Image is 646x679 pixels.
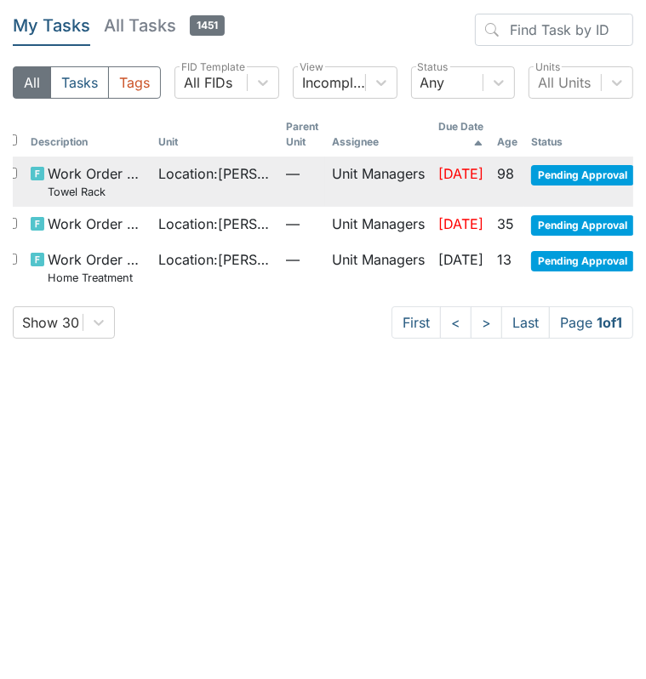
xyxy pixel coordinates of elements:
span: Location : [PERSON_NAME] House [158,249,272,270]
span: Work Order Routine Towel Rack [48,163,145,200]
td: Unit Managers [325,242,432,293]
h5: All Tasks [104,14,225,37]
th: Toggle SortBy [279,112,325,157]
td: Unit Managers [325,157,432,207]
div: Any [420,72,445,93]
small: Home Treatment [48,270,145,286]
input: Find Task by ID [475,14,633,46]
th: Toggle SortBy [490,112,524,157]
th: Toggle SortBy [524,112,641,157]
span: Work Order Routine Home Treatment [48,249,145,286]
div: All FIDs [184,72,232,93]
span: Pending Approval [531,165,634,185]
th: Assignee [325,112,432,157]
span: Page [549,306,633,339]
span: — [286,249,318,270]
button: Tasks [50,66,109,99]
div: Incomplete Tasks [302,72,367,93]
div: Show 30 [22,312,79,333]
span: — [286,163,318,184]
th: Toggle SortBy [432,112,490,157]
div: Type filter [13,66,161,99]
span: Location : [PERSON_NAME] House [158,163,272,184]
button: All [13,66,51,99]
small: Towel Rack [48,184,145,200]
h5: My Tasks [13,14,90,37]
div: All Units [538,72,591,93]
a: > [471,306,502,339]
span: — [286,214,318,234]
th: Toggle SortBy [24,112,151,157]
span: [DATE] [438,165,483,182]
span: 35 [497,215,514,232]
span: Location : [PERSON_NAME] House [158,214,272,234]
span: [DATE] [438,251,483,268]
span: 1451 [190,15,225,36]
span: Pending Approval [531,215,634,236]
a: < [440,306,472,339]
span: Work Order Routine [48,214,145,234]
a: First [392,306,441,339]
span: Pending Approval [531,251,634,271]
span: 13 [497,251,512,268]
strong: 1 of 1 [597,314,622,331]
span: 98 [497,165,514,182]
button: Tags [108,66,161,99]
th: Toggle SortBy [151,112,279,157]
a: Last [501,306,550,339]
span: [DATE] [438,215,483,232]
nav: task-pagination [392,306,633,339]
td: Unit Managers [325,207,432,242]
